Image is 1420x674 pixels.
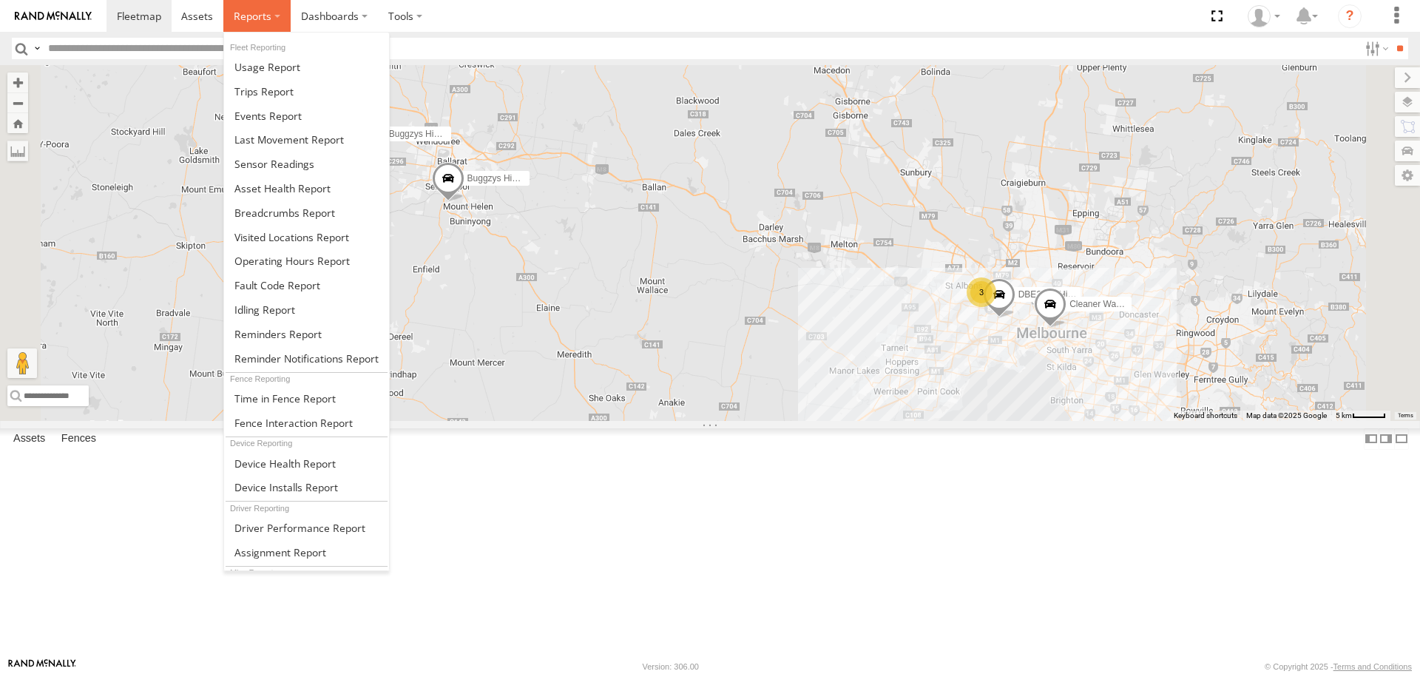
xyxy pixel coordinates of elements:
[224,540,389,565] a: Assignment Report
[8,659,76,674] a: Visit our Website
[389,129,461,140] span: Buggzys HiAce #1
[467,174,540,184] span: Buggzys HiAce #2
[1242,5,1285,27] div: John Vu
[7,92,28,113] button: Zoom out
[1394,428,1409,450] label: Hide Summary Table
[15,11,92,21] img: rand-logo.svg
[224,346,389,371] a: Service Reminder Notifications Report
[224,127,389,152] a: Last Movement Report
[1069,300,1143,310] span: Cleaner Wagon #1
[224,176,389,200] a: Asset Health Report
[1265,662,1412,671] div: © Copyright 2025 -
[1379,428,1393,450] label: Dock Summary Table to the Right
[1338,4,1362,28] i: ?
[224,297,389,322] a: Idling Report
[7,73,28,92] button: Zoom in
[224,249,389,273] a: Asset Operating Hours Report
[1018,289,1083,300] span: DBE322 - HiAce
[7,141,28,161] label: Measure
[1336,411,1352,419] span: 5 km
[224,152,389,176] a: Sensor Readings
[7,348,37,378] button: Drag Pegman onto the map to open Street View
[1331,411,1390,421] button: Map Scale: 5 km per 42 pixels
[224,273,389,297] a: Fault Code Report
[643,662,699,671] div: Version: 306.00
[224,104,389,128] a: Full Events Report
[1395,165,1420,186] label: Map Settings
[224,516,389,540] a: Driver Performance Report
[224,411,389,435] a: Fence Interaction Report
[6,429,53,450] label: Assets
[31,38,43,59] label: Search Query
[54,429,104,450] label: Fences
[224,451,389,476] a: Device Health Report
[967,277,996,307] div: 3
[224,322,389,346] a: Reminders Report
[224,225,389,249] a: Visited Locations Report
[1359,38,1391,59] label: Search Filter Options
[224,200,389,225] a: Breadcrumbs Report
[1174,411,1237,421] button: Keyboard shortcuts
[7,113,28,133] button: Zoom Home
[1333,662,1412,671] a: Terms and Conditions
[1398,412,1413,418] a: Terms (opens in new tab)
[1364,428,1379,450] label: Dock Summary Table to the Left
[224,55,389,79] a: Usage Report
[224,79,389,104] a: Trips Report
[224,386,389,411] a: Time in Fences Report
[1246,411,1327,419] span: Map data ©2025 Google
[224,475,389,499] a: Device Installs Report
